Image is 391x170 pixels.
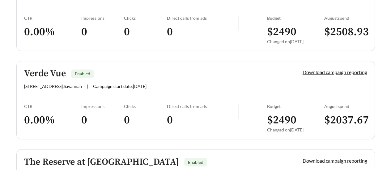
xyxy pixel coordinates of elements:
h3: 0 [81,113,124,127]
h3: 0 [124,25,167,39]
a: Verde VueEnabled[STREET_ADDRESS],Savannah|Campaign start date:[DATE]Download campaign reportingCT... [16,61,375,139]
h3: 0 [124,113,167,127]
h5: The Reserve at [GEOGRAPHIC_DATA] [24,157,179,167]
div: Direct calls from ads [167,104,238,109]
h3: $ 2490 [267,113,324,127]
span: Enabled [75,71,90,76]
div: Changed on [DATE] [267,39,324,44]
div: August spend [324,15,367,21]
h5: Verde Vue [24,68,66,79]
span: | [87,84,88,89]
div: CTR [24,15,81,21]
h3: 0 [167,25,238,39]
span: [STREET_ADDRESS] , Savannah [24,84,82,89]
img: line [238,15,239,30]
div: Budget [267,15,324,21]
div: Changed on [DATE] [267,127,324,132]
h3: $ 2508.93 [324,25,367,39]
h3: 0.00 % [24,25,81,39]
img: line [238,104,239,118]
div: August spend [324,104,367,109]
div: Impressions [81,104,124,109]
div: Clicks [124,104,167,109]
h3: 0 [81,25,124,39]
h3: 0.00 % [24,113,81,127]
h3: 0 [167,113,238,127]
div: Budget [267,104,324,109]
span: Enabled [188,159,203,164]
div: Clicks [124,15,167,21]
div: CTR [24,104,81,109]
h3: $ 2037.67 [324,113,367,127]
div: Impressions [81,15,124,21]
div: Direct calls from ads [167,15,238,21]
a: Download campaign reporting [303,157,367,163]
span: Campaign start date: [DATE] [93,84,147,89]
a: Download campaign reporting [303,69,367,75]
h3: $ 2490 [267,25,324,39]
